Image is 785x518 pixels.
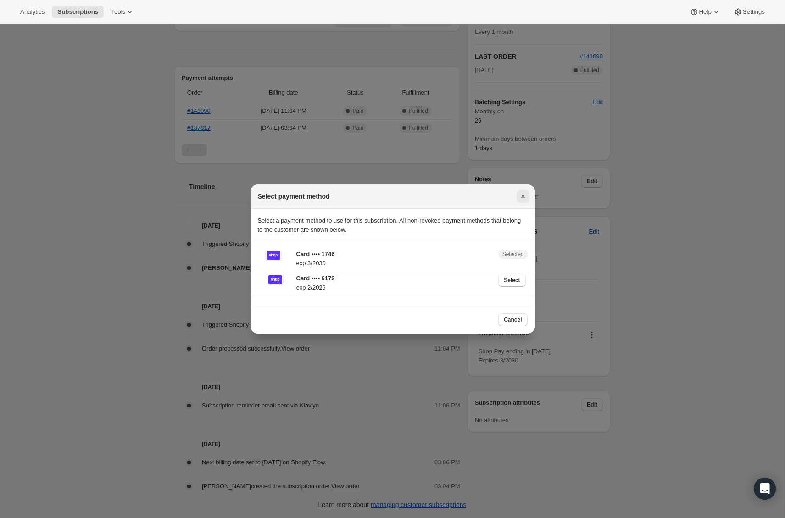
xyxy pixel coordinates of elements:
span: Selected [502,251,524,258]
button: Tools [106,6,140,18]
span: Subscriptions [57,8,98,16]
p: Card •••• 1746 [296,250,493,259]
p: Select a payment method to use for this subscription. All non-revoked payment methods that belong... [258,216,528,234]
button: Subscriptions [52,6,104,18]
span: Analytics [20,8,45,16]
h2: Select payment method [258,192,330,201]
p: exp 3/2030 [296,259,493,268]
span: Tools [111,8,125,16]
span: Help [699,8,711,16]
div: Open Intercom Messenger [754,478,776,500]
button: Settings [728,6,770,18]
button: Analytics [15,6,50,18]
button: Select [498,274,525,287]
button: Cancel [498,313,527,326]
button: Help [684,6,726,18]
button: Close [517,190,529,203]
p: exp 2/2029 [296,283,493,292]
span: Settings [743,8,765,16]
span: Select [504,277,520,284]
span: Cancel [504,316,522,323]
p: Card •••• 6172 [296,274,493,283]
